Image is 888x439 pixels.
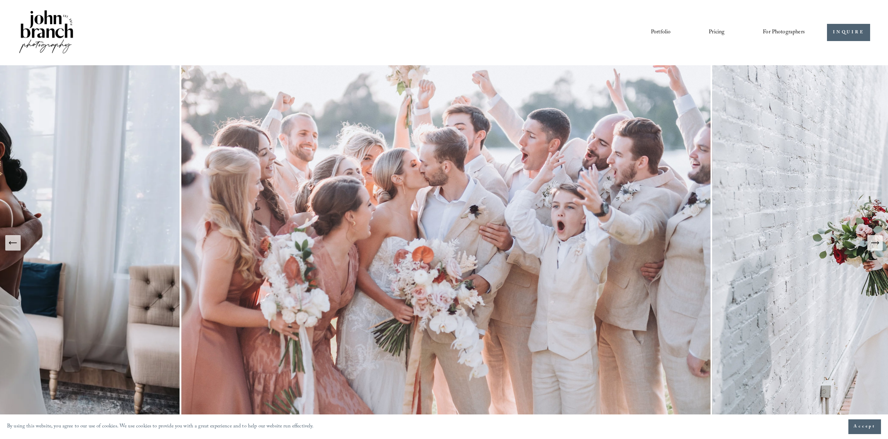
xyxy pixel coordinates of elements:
[867,235,883,251] button: Next Slide
[5,235,21,251] button: Previous Slide
[848,419,881,434] button: Accept
[709,27,725,39] a: Pricing
[763,27,805,38] span: For Photographers
[651,27,671,39] a: Portfolio
[180,65,712,421] img: A wedding party celebrating outdoors, featuring a bride and groom kissing amidst cheering bridesm...
[763,27,805,39] a: folder dropdown
[827,24,870,41] a: INQUIRE
[7,422,314,432] p: By using this website, you agree to our use of cookies. We use cookies to provide you with a grea...
[854,423,876,430] span: Accept
[18,9,75,56] img: John Branch IV Photography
